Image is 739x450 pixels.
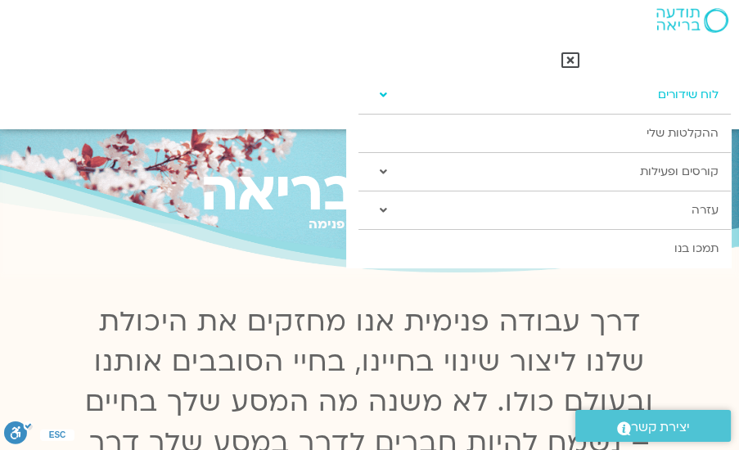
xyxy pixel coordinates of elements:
img: תודעה בריאה [656,8,728,33]
a: לוח שידורים [358,76,730,114]
a: יצירת קשר [575,410,731,442]
a: קורסים ופעילות [358,153,730,191]
span: יצירת קשר [631,416,690,439]
a: עזרה [358,191,730,229]
a: תמכו בנו [346,230,730,268]
a: ההקלטות שלי [358,115,730,152]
